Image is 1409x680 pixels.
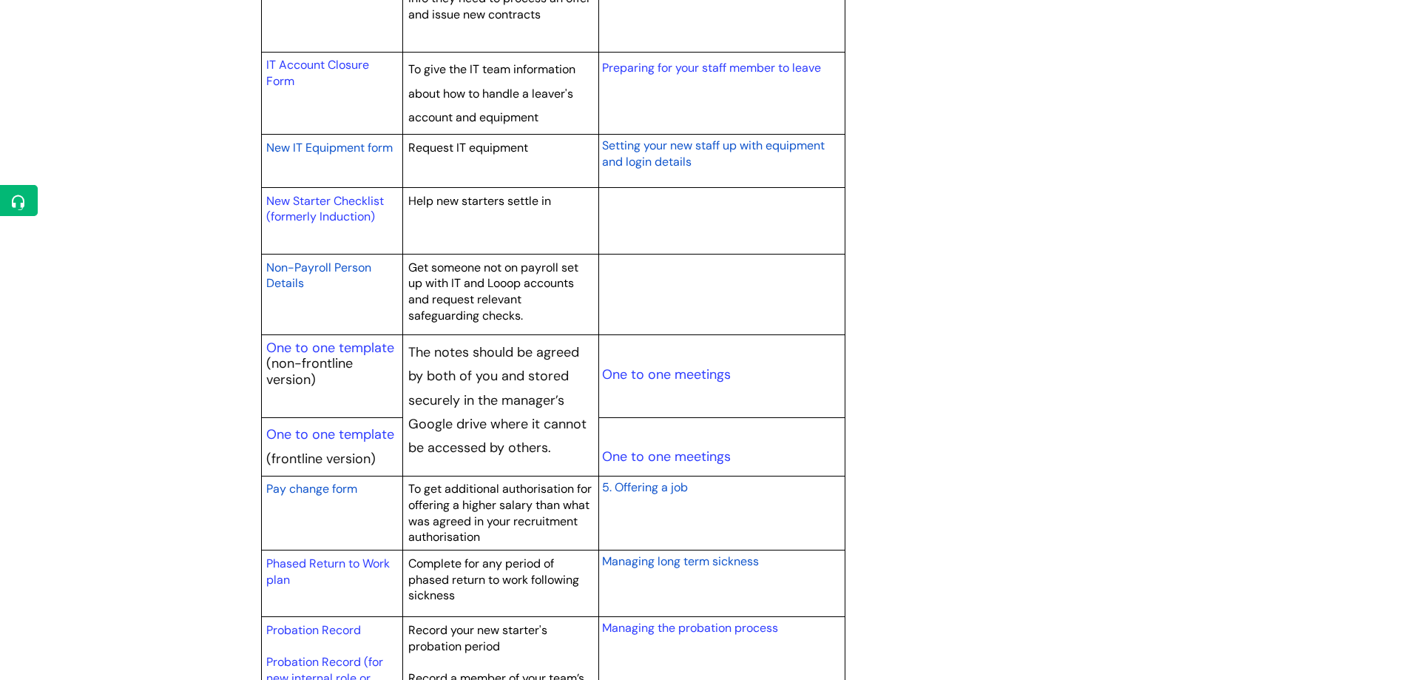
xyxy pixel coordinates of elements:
a: One to one meetings [602,366,731,383]
td: (frontline version) [261,417,403,476]
a: New IT Equipment form [266,138,393,156]
a: Pay change form [266,479,357,497]
span: Pay change form [266,481,357,496]
span: 5. Offering a job [602,479,688,495]
span: Record your new starter's probation period [408,622,547,654]
a: Probation Record [266,622,361,638]
a: New Starter Checklist (formerly Induction) [266,193,384,225]
a: Non-Payroll Person Details [266,258,371,292]
a: Managing the probation process [602,620,778,636]
a: Managing long term sickness [602,552,759,570]
span: Non-Payroll Person Details [266,260,371,292]
span: New IT Equipment form [266,140,393,155]
a: IT Account Closure Form [266,57,369,89]
a: Setting your new staff up with equipment and login details [602,136,825,170]
a: One to one template [266,425,394,443]
span: To get additional authorisation for offering a higher salary than what was agreed in your recruit... [408,481,592,545]
a: 5. Offering a job [602,478,688,496]
span: Request IT equipment [408,140,528,155]
span: Setting your new staff up with equipment and login details [602,138,825,169]
span: Managing long term sickness [602,553,759,569]
td: The notes should be agreed by both of you and stored securely in the manager’s Google drive where... [403,335,599,477]
span: Complete for any period of phased return to work following sickness [408,556,579,603]
a: One to one template [266,339,394,357]
span: Get someone not on payroll set up with IT and Looop accounts and request relevant safeguarding ch... [408,260,578,323]
a: One to one meetings [602,448,731,465]
p: (non-frontline version) [266,356,398,388]
a: Preparing for your staff member to leave [602,60,821,75]
span: To give the IT team information about how to handle a leaver's account and equipment [408,61,575,125]
a: Phased Return to Work plan [266,556,390,588]
span: Help new starters settle in [408,193,551,209]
